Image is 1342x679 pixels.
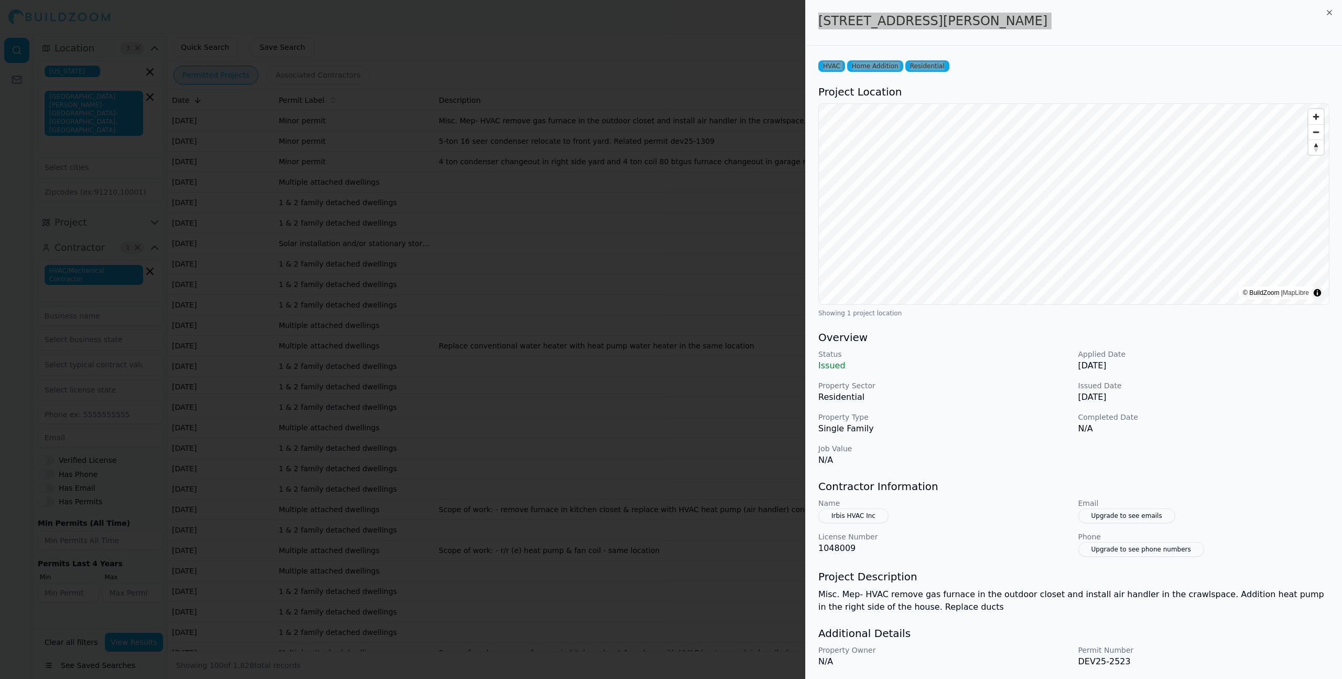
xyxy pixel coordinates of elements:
[1078,542,1204,557] button: Upgrade to see phone numbers
[1283,289,1309,296] a: MapLibre
[818,330,1329,345] h3: Overview
[818,645,1070,655] p: Property Owner
[1078,532,1330,542] p: Phone
[818,412,1070,422] p: Property Type
[1078,349,1330,359] p: Applied Date
[818,479,1329,494] h3: Contractor Information
[818,391,1070,404] p: Residential
[847,60,903,72] span: Home Addition
[1078,391,1330,404] p: [DATE]
[819,104,1329,304] canvas: Map
[818,380,1070,391] p: Property Sector
[818,454,1070,466] p: N/A
[1078,422,1330,435] p: N/A
[1311,287,1324,299] summary: Toggle attribution
[1078,412,1330,422] p: Completed Date
[1078,655,1330,668] p: DEV25-2523
[1308,109,1324,124] button: Zoom in
[1078,380,1330,391] p: Issued Date
[1243,288,1309,298] div: © BuildZoom |
[818,422,1070,435] p: Single Family
[818,498,1070,508] p: Name
[818,349,1070,359] p: Status
[1078,498,1330,508] p: Email
[818,60,845,72] span: HVAC
[818,84,1329,99] h3: Project Location
[1078,359,1330,372] p: [DATE]
[1308,124,1324,140] button: Zoom out
[818,443,1070,454] p: Job Value
[905,60,949,72] span: Residential
[818,569,1329,584] h3: Project Description
[818,532,1070,542] p: License Number
[818,588,1329,613] p: Misc. Mep- HVAC remove gas furnace in the outdoor closet and install air handler in the crawlspac...
[1078,645,1330,655] p: Permit Number
[818,655,1070,668] p: N/A
[818,309,1329,317] div: Showing 1 project location
[1308,140,1324,155] button: Reset bearing to north
[1078,508,1175,523] button: Upgrade to see emails
[818,359,1070,372] p: Issued
[818,542,1070,555] p: 1048009
[818,626,1329,641] h3: Additional Details
[818,508,889,523] button: Irbis HVAC Inc
[818,13,1329,29] h2: [STREET_ADDRESS][PERSON_NAME]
